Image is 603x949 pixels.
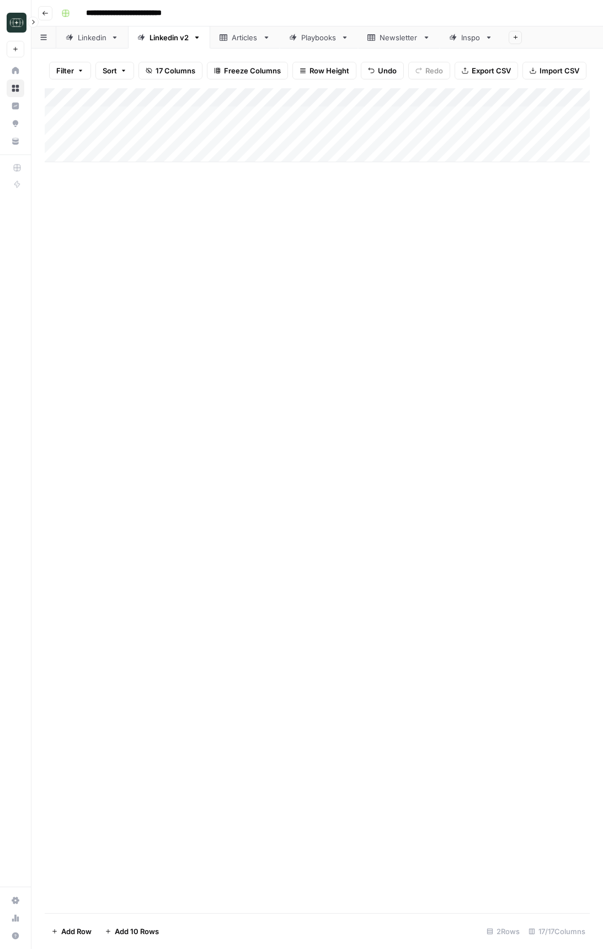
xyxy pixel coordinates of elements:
[408,62,450,79] button: Redo
[540,65,579,76] span: Import CSV
[7,132,24,150] a: Your Data
[56,26,128,49] a: Linkedin
[7,909,24,927] a: Usage
[78,32,106,43] div: Linkedin
[61,926,92,937] span: Add Row
[461,32,481,43] div: Inspo
[378,65,397,76] span: Undo
[380,32,418,43] div: Newsletter
[207,62,288,79] button: Freeze Columns
[150,32,189,43] div: Linkedin v2
[524,923,590,940] div: 17/17 Columns
[232,32,258,43] div: Articles
[7,79,24,97] a: Browse
[138,62,202,79] button: 17 Columns
[361,62,404,79] button: Undo
[482,923,524,940] div: 2 Rows
[45,923,98,940] button: Add Row
[7,892,24,909] a: Settings
[98,923,166,940] button: Add 10 Rows
[224,65,281,76] span: Freeze Columns
[7,62,24,79] a: Home
[56,65,74,76] span: Filter
[7,115,24,132] a: Opportunities
[440,26,502,49] a: Inspo
[522,62,586,79] button: Import CSV
[128,26,210,49] a: Linkedin v2
[425,65,443,76] span: Redo
[472,65,511,76] span: Export CSV
[455,62,518,79] button: Export CSV
[292,62,356,79] button: Row Height
[7,9,24,36] button: Workspace: Catalyst
[210,26,280,49] a: Articles
[95,62,134,79] button: Sort
[156,65,195,76] span: 17 Columns
[358,26,440,49] a: Newsletter
[7,13,26,33] img: Catalyst Logo
[301,32,337,43] div: Playbooks
[7,927,24,945] button: Help + Support
[115,926,159,937] span: Add 10 Rows
[309,65,349,76] span: Row Height
[7,97,24,115] a: Insights
[280,26,358,49] a: Playbooks
[103,65,117,76] span: Sort
[49,62,91,79] button: Filter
